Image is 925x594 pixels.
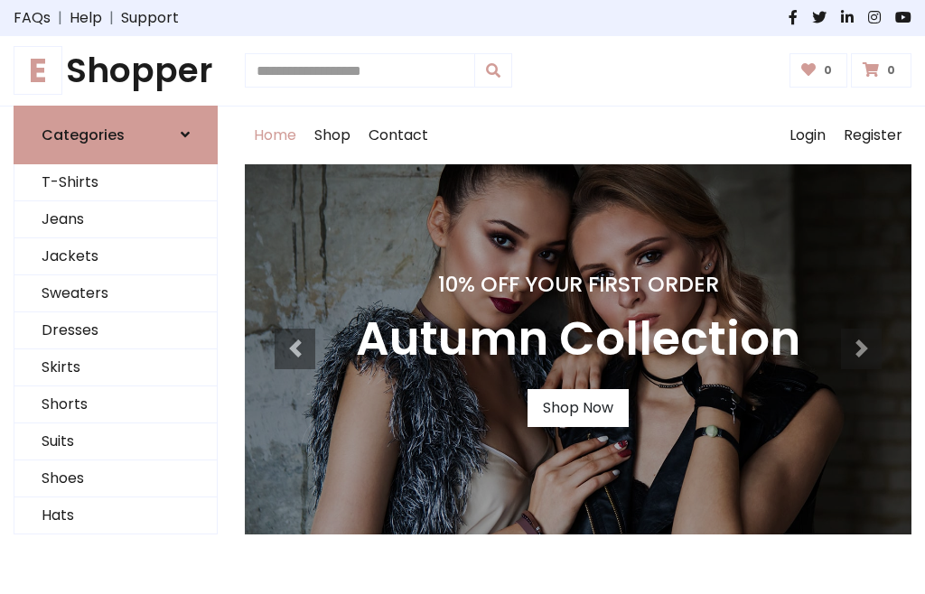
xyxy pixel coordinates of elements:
h3: Autumn Collection [356,311,800,367]
span: | [102,7,121,29]
a: Shoes [14,460,217,497]
h1: Shopper [14,51,218,91]
a: Suits [14,423,217,460]
span: 0 [883,62,900,79]
a: Help [70,7,102,29]
a: Shorts [14,386,217,423]
h6: Categories [42,126,125,144]
a: Register [835,107,911,164]
a: Contact [360,107,437,164]
h4: 10% Off Your First Order [356,272,800,297]
a: Shop Now [528,389,629,427]
a: Shop [305,107,360,164]
span: 0 [819,62,836,79]
a: Sweaters [14,275,217,312]
span: | [51,7,70,29]
span: E [14,46,62,95]
a: Categories [14,106,218,164]
a: 0 [851,53,911,88]
a: Login [780,107,835,164]
a: Support [121,7,179,29]
a: Dresses [14,312,217,349]
a: 0 [790,53,848,88]
a: EShopper [14,51,218,91]
a: Hats [14,497,217,534]
a: Jackets [14,238,217,275]
a: Home [245,107,305,164]
a: Skirts [14,349,217,386]
a: T-Shirts [14,164,217,201]
a: FAQs [14,7,51,29]
a: Jeans [14,201,217,238]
